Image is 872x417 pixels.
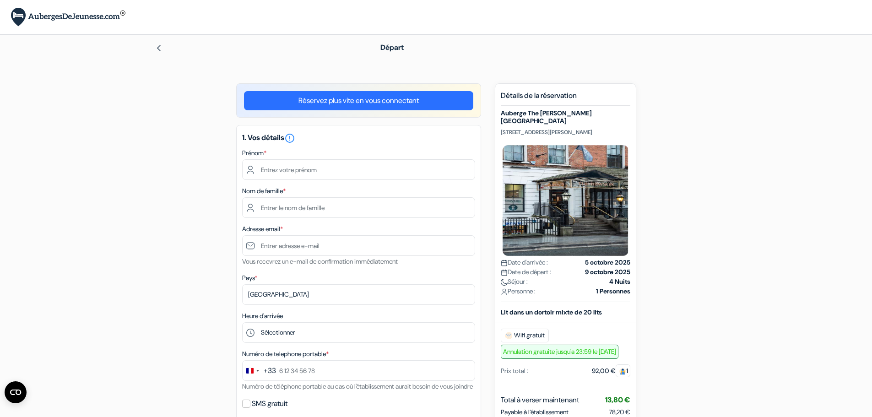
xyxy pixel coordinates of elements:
[242,349,329,359] label: Numéro de telephone portable
[242,311,283,321] label: Heure d'arrivée
[501,109,630,125] h5: Auberge The [PERSON_NAME] [GEOGRAPHIC_DATA]
[501,267,551,277] span: Date de départ :
[284,133,295,142] a: error_outline
[501,129,630,136] p: [STREET_ADDRESS][PERSON_NAME]
[242,273,257,283] label: Pays
[619,368,626,375] img: guest.svg
[501,395,579,406] span: Total à verser maintenant
[242,257,398,265] small: Vous recevrez un e-mail de confirmation immédiatement
[585,258,630,267] strong: 5 octobre 2025
[505,332,512,339] img: free_wifi.svg
[609,277,630,287] strong: 4 Nuits
[616,364,630,377] span: 1
[501,260,508,266] img: calendar.svg
[501,287,536,296] span: Personne :
[501,277,528,287] span: Séjour :
[501,308,602,316] b: Lit dans un dortoir mixte de 20 lits
[243,361,276,380] button: Change country, selected France (+33)
[242,186,286,196] label: Nom de famille
[501,258,548,267] span: Date d'arrivée :
[501,288,508,295] img: user_icon.svg
[242,148,266,158] label: Prénom
[609,408,630,416] span: 78,20 €
[242,235,475,256] input: Entrer adresse e-mail
[11,8,125,27] img: AubergesDeJeunesse.com
[501,366,528,376] div: Prix total :
[592,366,630,376] div: 92,00 €
[264,365,276,376] div: +33
[242,224,283,234] label: Adresse email
[242,159,475,180] input: Entrez votre prénom
[501,345,618,359] span: Annulation gratuite jusqu'a 23:59 le [DATE]
[501,329,549,342] span: Wifi gratuit
[252,397,287,410] label: SMS gratuit
[5,381,27,403] button: Ouvrir le widget CMP
[501,407,569,417] span: Payable à l’établissement
[501,279,508,286] img: moon.svg
[501,91,630,106] h5: Détails de la réservation
[284,133,295,144] i: error_outline
[242,133,475,144] h5: 1. Vos détails
[585,267,630,277] strong: 9 octobre 2025
[244,91,473,110] a: Réservez plus vite en vous connectant
[242,360,475,381] input: 6 12 34 56 78
[380,43,404,52] span: Départ
[155,44,162,52] img: left_arrow.svg
[501,269,508,276] img: calendar.svg
[242,197,475,218] input: Entrer le nom de famille
[242,382,473,390] small: Numéro de téléphone portable au cas où l'établissement aurait besoin de vous joindre
[605,395,630,405] span: 13,80 €
[596,287,630,296] strong: 1 Personnes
